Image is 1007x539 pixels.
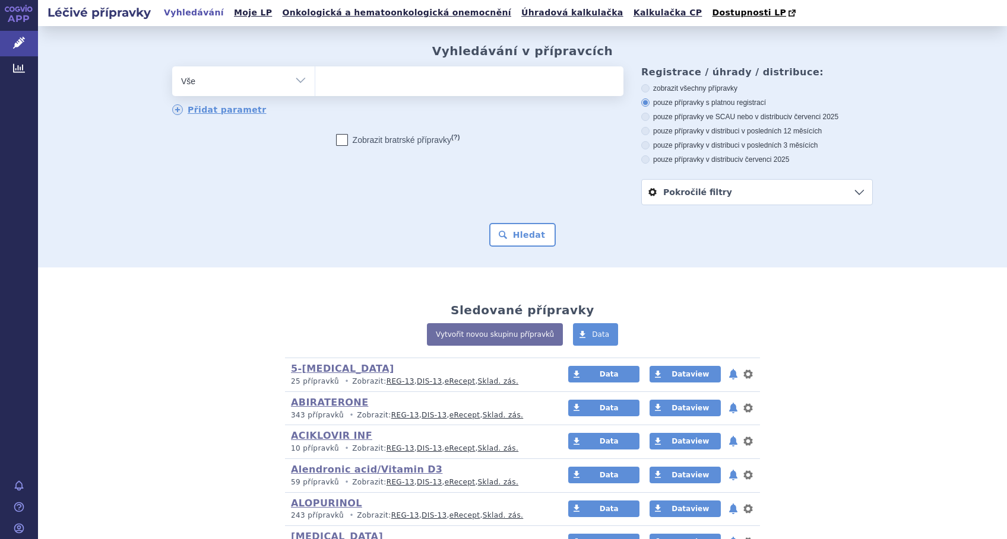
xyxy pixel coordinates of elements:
span: Dataview [672,370,709,378]
button: notifikace [727,468,739,482]
a: Sklad. zás. [478,444,519,452]
a: Pokročilé filtry [642,180,872,205]
button: notifikace [727,401,739,415]
a: Přidat parametr [172,104,267,115]
span: 25 přípravků [291,377,339,385]
a: eRecept [445,377,476,385]
a: REG-13 [391,511,419,519]
span: 243 přípravků [291,511,344,519]
button: notifikace [727,434,739,448]
a: Data [568,500,639,517]
a: REG-13 [391,411,419,419]
a: Data [568,467,639,483]
span: Data [600,437,619,445]
a: eRecept [449,411,480,419]
a: ALOPURINOL [291,497,362,509]
a: Data [568,433,639,449]
span: Dataview [672,471,709,479]
a: Data [568,400,639,416]
p: Zobrazit: , , , [291,511,546,521]
span: 343 přípravků [291,411,344,419]
a: REG-13 [387,478,414,486]
span: Data [600,404,619,412]
a: ACIKLOVIR INF [291,430,372,441]
p: Zobrazit: , , , [291,377,546,387]
h2: Sledované přípravky [451,303,594,317]
button: nastavení [742,367,754,381]
button: nastavení [742,401,754,415]
a: DIS-13 [422,411,446,419]
button: nastavení [742,468,754,482]
span: Data [600,370,619,378]
label: Zobrazit bratrské přípravky [336,134,460,146]
i: • [346,410,357,420]
a: eRecept [445,478,476,486]
a: 5-[MEDICAL_DATA] [291,363,394,374]
a: Dataview [650,366,721,382]
i: • [341,377,352,387]
label: pouze přípravky v distribuci [641,155,873,164]
span: v červenci 2025 [788,113,838,121]
h3: Registrace / úhrady / distribuce: [641,66,873,78]
label: pouze přípravky v distribuci v posledních 12 měsících [641,126,873,136]
label: pouze přípravky s platnou registrací [641,98,873,107]
label: zobrazit všechny přípravky [641,84,873,93]
button: notifikace [727,367,739,381]
h2: Léčivé přípravky [38,4,160,21]
span: Dataview [672,505,709,513]
a: eRecept [449,511,480,519]
a: DIS-13 [417,444,442,452]
a: Dataview [650,467,721,483]
span: Data [600,505,619,513]
span: Dataview [672,404,709,412]
a: Dataview [650,433,721,449]
span: Data [592,330,609,339]
button: Hledat [489,223,556,247]
a: Alendronic acid/Vitamin D3 [291,464,442,475]
a: DIS-13 [417,478,442,486]
a: Sklad. zás. [483,411,524,419]
p: Zobrazit: , , , [291,477,546,487]
i: • [346,511,357,521]
a: DIS-13 [417,377,442,385]
a: Sklad. zás. [478,478,519,486]
label: pouze přípravky v distribuci v posledních 3 měsících [641,141,873,150]
abbr: (?) [451,133,460,141]
a: Moje LP [230,5,275,21]
a: DIS-13 [422,511,446,519]
p: Zobrazit: , , , [291,444,546,454]
a: Sklad. zás. [483,511,524,519]
a: REG-13 [387,444,414,452]
p: Zobrazit: , , , [291,410,546,420]
span: Dataview [672,437,709,445]
a: ABIRATERONE [291,397,368,408]
a: Vytvořit novou skupinu přípravků [427,323,563,346]
span: 59 přípravků [291,478,339,486]
span: v červenci 2025 [739,155,789,164]
a: Dostupnosti LP [708,5,802,21]
span: Dostupnosti LP [712,8,786,17]
i: • [341,477,352,487]
a: REG-13 [387,377,414,385]
button: notifikace [727,502,739,516]
a: Data [573,323,618,346]
a: Úhradová kalkulačka [518,5,627,21]
a: Kalkulačka CP [630,5,706,21]
a: Sklad. zás. [478,377,519,385]
button: nastavení [742,434,754,448]
i: • [341,444,352,454]
label: pouze přípravky ve SCAU nebo v distribuci [641,112,873,122]
h2: Vyhledávání v přípravcích [432,44,613,58]
a: Dataview [650,500,721,517]
a: Data [568,366,639,382]
span: 10 přípravků [291,444,339,452]
span: Data [600,471,619,479]
a: Onkologická a hematoonkologická onemocnění [278,5,515,21]
button: nastavení [742,502,754,516]
a: Vyhledávání [160,5,227,21]
a: Dataview [650,400,721,416]
a: eRecept [445,444,476,452]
